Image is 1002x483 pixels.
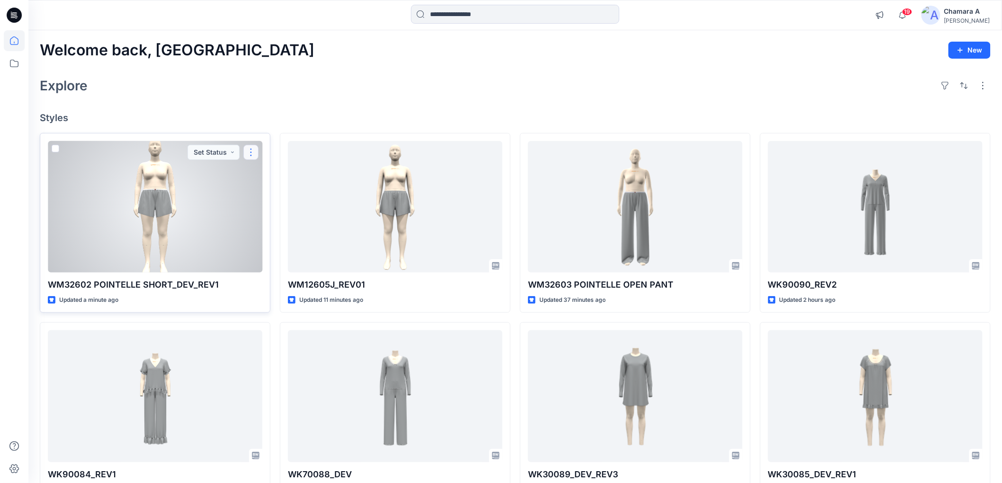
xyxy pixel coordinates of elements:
[902,8,913,16] span: 19
[40,112,991,123] h4: Styles
[768,141,983,272] a: WK90090_REV2
[48,468,262,481] p: WK90084_REV1
[288,278,502,291] p: WM12605J_REV01
[528,278,743,291] p: WM32603 POINTELLE OPEN PANT
[944,17,990,24] div: [PERSON_NAME]
[288,468,502,481] p: WK70088_DEV
[528,141,743,272] a: WM32603 POINTELLE OPEN PANT
[59,295,118,305] p: Updated a minute ago
[288,141,502,272] a: WM12605J_REV01
[921,6,940,25] img: avatar
[539,295,606,305] p: Updated 37 minutes ago
[288,330,502,462] a: WK70088_DEV
[299,295,363,305] p: Updated 11 minutes ago
[528,330,743,462] a: WK30089_DEV_REV3
[48,141,262,272] a: WM32602 POINTELLE SHORT_DEV_REV1
[779,295,836,305] p: Updated 2 hours ago
[40,78,88,93] h2: Explore
[768,278,983,291] p: WK90090_REV2
[48,330,262,462] a: WK90084_REV1
[40,42,314,59] h2: Welcome back, [GEOGRAPHIC_DATA]
[944,6,990,17] div: Chamara A
[768,468,983,481] p: WK30085_DEV_REV1
[948,42,991,59] button: New
[48,278,262,291] p: WM32602 POINTELLE SHORT_DEV_REV1
[528,468,743,481] p: WK30089_DEV_REV3
[768,330,983,462] a: WK30085_DEV_REV1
